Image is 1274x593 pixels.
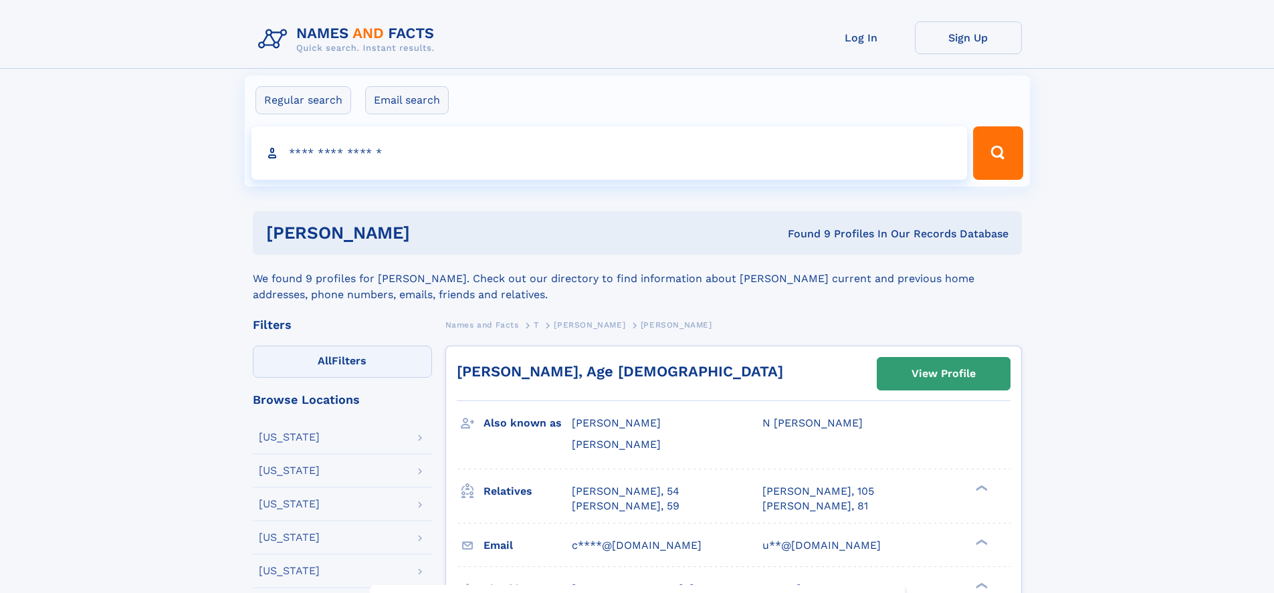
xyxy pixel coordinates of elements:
span: N [PERSON_NAME] [762,417,863,429]
button: Search Button [973,126,1023,180]
div: [US_STATE] [259,532,320,543]
span: [PERSON_NAME] [554,320,625,330]
div: ❯ [972,581,988,590]
a: T [534,316,539,333]
span: [PERSON_NAME] [572,417,661,429]
div: Filters [253,319,432,331]
a: View Profile [877,358,1010,390]
div: We found 9 profiles for [PERSON_NAME]. Check out our directory to find information about [PERSON_... [253,255,1022,303]
a: [PERSON_NAME], 54 [572,484,679,499]
div: ❯ [972,483,988,492]
label: Regular search [255,86,351,114]
label: Filters [253,346,432,378]
span: All [318,354,332,367]
a: [PERSON_NAME], Age [DEMOGRAPHIC_DATA] [457,363,783,380]
span: T [534,320,539,330]
a: [PERSON_NAME] [554,316,625,333]
div: [US_STATE] [259,432,320,443]
a: Names and Facts [445,316,519,333]
a: Log In [808,21,915,54]
div: View Profile [912,358,976,389]
div: [US_STATE] [259,465,320,476]
span: u**@[DOMAIN_NAME] [762,539,881,552]
input: search input [251,126,968,180]
div: Browse Locations [253,394,432,406]
a: [PERSON_NAME], 81 [762,499,868,513]
a: Sign Up [915,21,1022,54]
div: [US_STATE] [259,499,320,509]
div: Found 9 Profiles In Our Records Database [599,227,1008,241]
label: Email search [365,86,449,114]
div: [US_STATE] [259,566,320,576]
h3: Also known as [484,412,572,435]
h3: Email [484,534,572,557]
span: [PERSON_NAME] [641,320,712,330]
span: [PERSON_NAME] [572,438,661,451]
h3: Relatives [484,480,572,503]
a: [PERSON_NAME], 59 [572,499,679,513]
img: Logo Names and Facts [253,21,445,57]
div: ❯ [972,538,988,546]
a: [PERSON_NAME], 105 [762,484,874,499]
h1: [PERSON_NAME] [266,225,599,241]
